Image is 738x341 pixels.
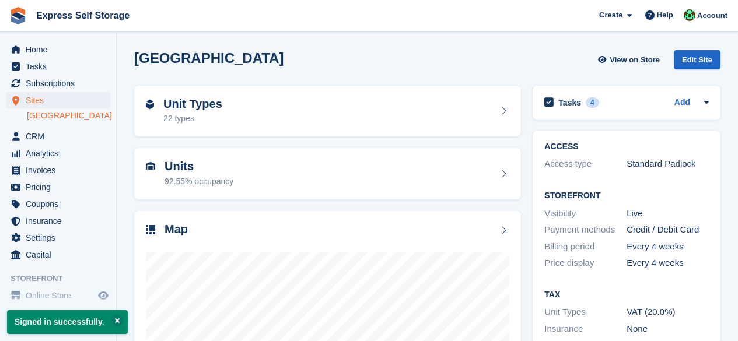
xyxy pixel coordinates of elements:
[26,179,96,195] span: Pricing
[26,75,96,92] span: Subscriptions
[146,162,155,170] img: unit-icn-7be61d7bf1b0ce9d3e12c5938cc71ed9869f7b940bace4675aadf7bd6d80202e.svg
[599,9,622,21] span: Create
[544,191,709,201] h2: Storefront
[674,50,720,74] a: Edit Site
[6,196,110,212] a: menu
[26,162,96,178] span: Invoices
[6,58,110,75] a: menu
[6,213,110,229] a: menu
[26,41,96,58] span: Home
[32,6,134,25] a: Express Self Storage
[544,142,709,152] h2: ACCESS
[627,256,709,270] div: Every 4 weeks
[6,247,110,263] a: menu
[6,162,110,178] a: menu
[544,305,627,319] div: Unit Types
[26,213,96,229] span: Insurance
[134,86,521,137] a: Unit Types 22 types
[134,50,284,66] h2: [GEOGRAPHIC_DATA]
[146,100,154,109] img: unit-type-icn-2b2737a686de81e16bb02015468b77c625bbabd49415b5ef34ead5e3b44a266d.svg
[165,175,233,188] div: 92.55% occupancy
[134,148,521,199] a: Units 92.55% occupancy
[6,41,110,58] a: menu
[26,58,96,75] span: Tasks
[6,287,110,304] a: menu
[586,97,599,108] div: 4
[627,240,709,254] div: Every 4 weeks
[544,240,627,254] div: Billing period
[163,97,222,111] h2: Unit Types
[26,230,96,246] span: Settings
[96,289,110,303] a: Preview store
[627,322,709,336] div: None
[674,96,690,110] a: Add
[657,9,673,21] span: Help
[544,157,627,171] div: Access type
[146,225,155,234] img: map-icn-33ee37083ee616e46c38cad1a60f524a97daa1e2b2c8c0bc3eb3415660979fc1.svg
[674,50,720,69] div: Edit Site
[11,273,116,284] span: Storefront
[26,287,96,304] span: Online Store
[6,75,110,92] a: menu
[7,310,128,334] p: Signed in successfully.
[544,290,709,300] h2: Tax
[26,128,96,145] span: CRM
[6,179,110,195] a: menu
[627,305,709,319] div: VAT (20.0%)
[26,92,96,108] span: Sites
[697,10,727,22] span: Account
[9,7,27,24] img: stora-icon-8386f47178a22dfd0bd8f6a31ec36ba5ce8667c1dd55bd0f319d3a0aa187defe.svg
[26,145,96,161] span: Analytics
[165,223,188,236] h2: Map
[610,54,660,66] span: View on Store
[544,207,627,220] div: Visibility
[544,322,627,336] div: Insurance
[544,223,627,237] div: Payment methods
[163,113,222,125] div: 22 types
[627,223,709,237] div: Credit / Debit Card
[596,50,664,69] a: View on Store
[558,97,581,108] h2: Tasks
[27,110,110,121] a: [GEOGRAPHIC_DATA]
[684,9,695,21] img: Shakiyra Davis
[6,145,110,161] a: menu
[6,230,110,246] a: menu
[6,92,110,108] a: menu
[165,160,233,173] h2: Units
[544,256,627,270] div: Price display
[26,196,96,212] span: Coupons
[627,207,709,220] div: Live
[627,157,709,171] div: Standard Padlock
[26,247,96,263] span: Capital
[6,128,110,145] a: menu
